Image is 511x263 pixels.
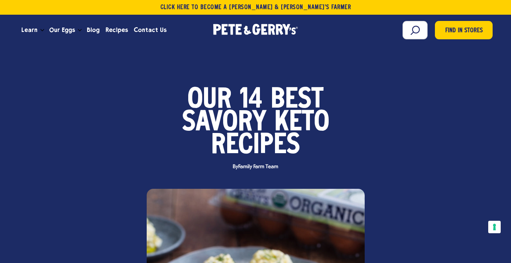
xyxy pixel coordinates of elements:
span: 14 [240,89,262,112]
a: Blog [84,20,103,40]
button: Your consent preferences for tracking technologies [488,221,501,233]
span: Our Eggs [49,25,75,35]
span: Contact Us [134,25,167,35]
span: Find in Stores [445,26,483,36]
a: Find in Stores [435,21,493,39]
span: Best [271,89,324,112]
span: Recipes [211,134,300,157]
span: Blog [87,25,100,35]
button: Open the dropdown menu for Learn [40,29,44,32]
input: Search [403,21,428,39]
span: Family Farm Team [238,164,278,170]
span: Savory [182,112,267,134]
a: Learn [18,20,40,40]
a: Contact Us [131,20,169,40]
span: Our [187,89,232,112]
span: Learn [21,25,37,35]
a: Our Eggs [46,20,78,40]
a: Recipes [103,20,131,40]
button: Open the dropdown menu for Our Eggs [78,29,82,32]
span: Recipes [106,25,128,35]
span: Keto [275,112,329,134]
span: By [229,164,282,170]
